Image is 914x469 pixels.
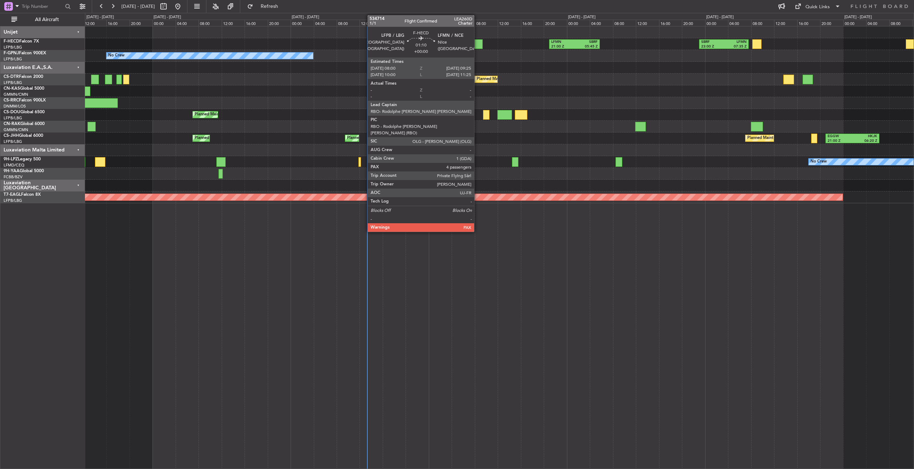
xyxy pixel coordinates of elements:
div: LFMN [551,40,574,45]
span: CS-RRC [4,98,19,103]
a: LFPB/LBG [4,139,22,144]
span: All Aircraft [19,17,75,22]
div: Planned Maint [GEOGRAPHIC_DATA] ([GEOGRAPHIC_DATA]) [195,109,307,120]
div: SBRF [701,40,724,45]
div: 21:00 Z [551,44,574,49]
a: LFMD/CEQ [4,163,24,168]
div: 12:00 [498,20,521,26]
button: Quick Links [791,1,844,12]
div: 16:00 [659,20,682,26]
div: 08:00 [199,20,221,26]
div: 12:00 [84,20,106,26]
a: FCBB/BZV [4,174,22,180]
div: 16:00 [797,20,820,26]
div: 04:00 [728,20,751,26]
a: LFPB/LBG [4,115,22,121]
div: [DATE] - [DATE] [844,14,872,20]
div: 20:00 [820,20,843,26]
button: Refresh [244,1,287,12]
span: T7-EAGL [4,193,21,197]
a: LFPB/LBG [4,198,22,203]
div: Planned Maint [GEOGRAPHIC_DATA] ([GEOGRAPHIC_DATA]) [347,133,459,144]
a: F-GPNJFalcon 900EX [4,51,46,55]
div: 04:00 [176,20,199,26]
div: 12:00 [360,20,382,26]
div: 08:00 [475,20,498,26]
span: CS-DOU [4,110,20,114]
a: LFPB/LBG [4,45,22,50]
a: CS-DOUGlobal 6500 [4,110,45,114]
span: CS-JHH [4,134,19,138]
div: 20:00 [544,20,567,26]
button: All Aircraft [8,14,77,25]
div: 08:00 [613,20,636,26]
div: 04:00 [314,20,337,26]
div: 20:00 [406,20,428,26]
div: No Crew [810,156,827,167]
a: LFPB/LBG [4,80,22,85]
a: LFPB/LBG [4,56,22,62]
div: HKJK [853,134,877,139]
div: Quick Links [805,4,830,11]
div: Planned Maint [GEOGRAPHIC_DATA] ([GEOGRAPHIC_DATA]) [195,133,307,144]
div: 05:45 Z [574,44,598,49]
div: 06:20 Z [853,139,877,144]
div: 12:00 [774,20,797,26]
div: [DATE] - [DATE] [706,14,734,20]
div: 00:00 [705,20,728,26]
div: 00:00 [843,20,866,26]
div: [DATE] - [DATE] [430,14,457,20]
div: Planned Maint Sofia [477,74,513,85]
div: 04:00 [866,20,889,26]
a: F-HECDFalcon 7X [4,39,39,44]
div: No Crew [108,50,125,61]
a: GMMN/CMN [4,92,28,97]
a: CN-RAKGlobal 6000 [4,122,45,126]
span: F-HECD [4,39,19,44]
span: [DATE] - [DATE] [121,3,155,10]
span: 9H-LPZ [4,157,18,161]
div: 08:00 [751,20,774,26]
a: DNMM/LOS [4,104,26,109]
a: GMMN/CMN [4,127,28,133]
div: 00:00 [567,20,590,26]
a: CN-KASGlobal 5000 [4,86,44,91]
div: 16:00 [521,20,544,26]
span: 9H-YAA [4,169,20,173]
div: 16:00 [383,20,406,26]
div: 20:00 [130,20,152,26]
span: F-GPNJ [4,51,19,55]
span: CS-DTR [4,75,19,79]
div: EGGW [828,134,852,139]
div: [DATE] - [DATE] [86,14,114,20]
div: [DATE] - [DATE] [568,14,596,20]
div: 20:00 [682,20,705,26]
div: 21:00 Z [828,139,852,144]
span: Refresh [255,4,285,9]
span: CN-KAS [4,86,20,91]
div: 23:00 Z [701,44,724,49]
div: Planned Maint [GEOGRAPHIC_DATA] ([GEOGRAPHIC_DATA]) [747,133,860,144]
div: 20:00 [268,20,291,26]
div: [DATE] - [DATE] [154,14,181,20]
div: 12:00 [636,20,659,26]
div: 04:00 [590,20,613,26]
div: 16:00 [245,20,267,26]
div: 00:00 [429,20,452,26]
div: LFMN [724,40,746,45]
div: 00:00 [291,20,313,26]
div: 08:00 [337,20,360,26]
a: T7-EAGLFalcon 8X [4,193,41,197]
div: 00:00 [152,20,175,26]
div: 16:00 [106,20,129,26]
a: 9H-YAAGlobal 5000 [4,169,44,173]
div: 04:00 [452,20,474,26]
span: CN-RAK [4,122,20,126]
a: 9H-LPZLegacy 500 [4,157,41,161]
div: 07:35 Z [724,44,746,49]
div: [DATE] - [DATE] [292,14,319,20]
a: CS-JHHGlobal 6000 [4,134,43,138]
a: CS-RRCFalcon 900LX [4,98,46,103]
input: Trip Number [22,1,63,12]
div: 08:00 [889,20,912,26]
